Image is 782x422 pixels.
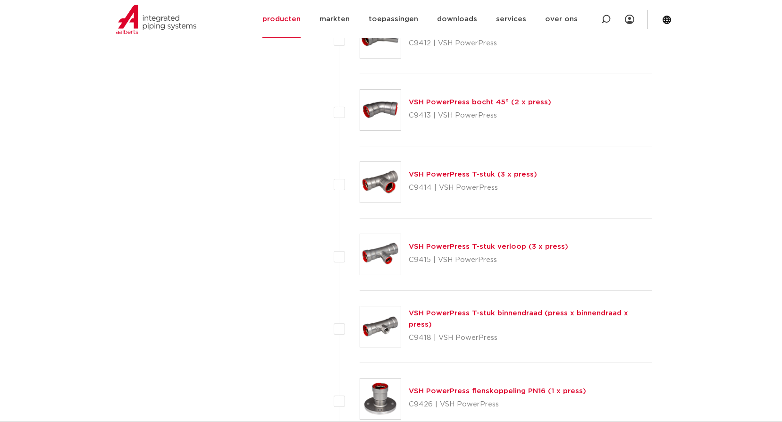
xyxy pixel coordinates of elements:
[360,234,401,275] img: Thumbnail for VSH PowerPress T-stuk verloop (3 x press)
[409,99,551,106] a: VSH PowerPress bocht 45° (2 x press)
[360,379,401,419] img: Thumbnail for VSH PowerPress flenskoppeling PN16 (1 x press)
[360,306,401,347] img: Thumbnail for VSH PowerPress T-stuk binnendraad (press x binnendraad x press)
[409,253,568,268] p: C9415 | VSH PowerPress
[409,36,573,51] p: C9412 | VSH PowerPress
[409,171,537,178] a: VSH PowerPress T-stuk (3 x press)
[360,90,401,130] img: Thumbnail for VSH PowerPress bocht 45° (2 x press)
[409,310,628,328] a: VSH PowerPress T-stuk binnendraad (press x binnendraad x press)
[409,330,653,346] p: C9418 | VSH PowerPress
[409,397,586,412] p: C9426 | VSH PowerPress
[409,108,551,123] p: C9413 | VSH PowerPress
[360,162,401,203] img: Thumbnail for VSH PowerPress T-stuk (3 x press)
[409,388,586,395] a: VSH PowerPress flenskoppeling PN16 (1 x press)
[409,243,568,250] a: VSH PowerPress T-stuk verloop (3 x press)
[409,180,537,195] p: C9414 | VSH PowerPress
